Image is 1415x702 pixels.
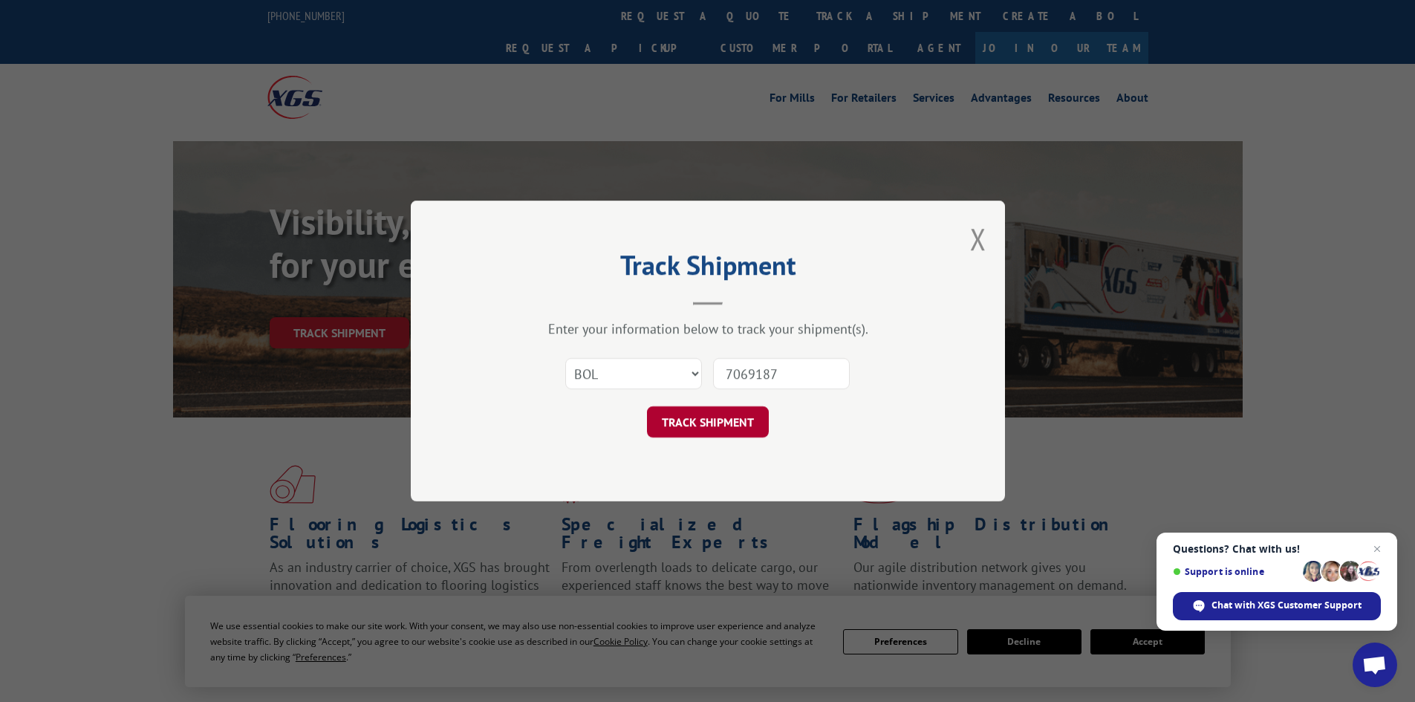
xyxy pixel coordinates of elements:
[485,255,931,283] h2: Track Shipment
[970,219,986,259] button: Close modal
[1211,599,1362,612] span: Chat with XGS Customer Support
[647,406,769,438] button: TRACK SHIPMENT
[713,358,850,389] input: Number(s)
[485,320,931,337] div: Enter your information below to track your shipment(s).
[1368,540,1386,558] span: Close chat
[1173,543,1381,555] span: Questions? Chat with us!
[1173,592,1381,620] div: Chat with XGS Customer Support
[1353,643,1397,687] div: Open chat
[1173,566,1298,577] span: Support is online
